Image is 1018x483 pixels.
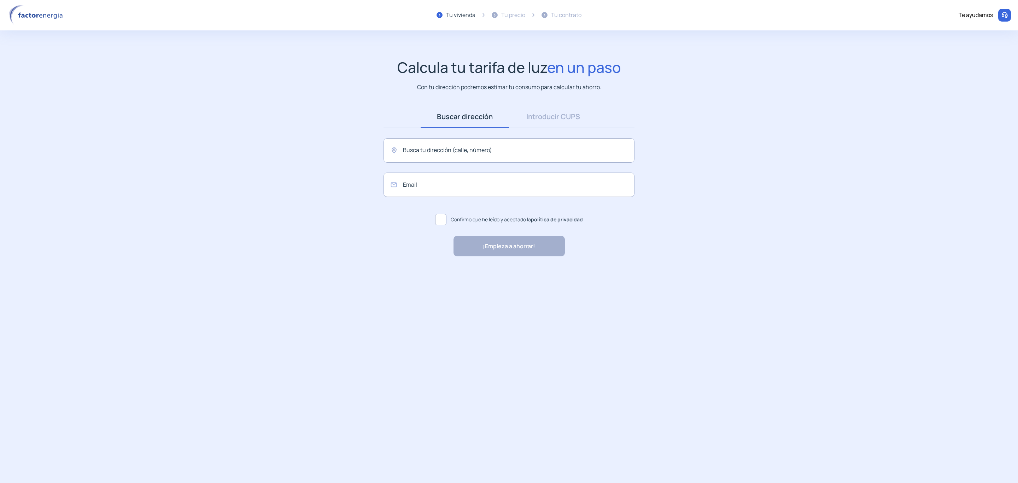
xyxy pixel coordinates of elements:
div: Te ayudamos [959,11,993,20]
a: Introducir CUPS [509,106,597,128]
p: Con tu dirección podremos estimar tu consumo para calcular tu ahorro. [417,83,601,92]
a: política de privacidad [531,216,583,223]
div: Tu vivienda [446,11,475,20]
span: en un paso [547,57,621,77]
img: logo factor [7,5,67,25]
div: Tu precio [501,11,525,20]
span: Confirmo que he leído y aceptado la [451,216,583,223]
img: llamar [1001,12,1008,19]
h1: Calcula tu tarifa de luz [397,59,621,76]
a: Buscar dirección [421,106,509,128]
div: Tu contrato [551,11,581,20]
